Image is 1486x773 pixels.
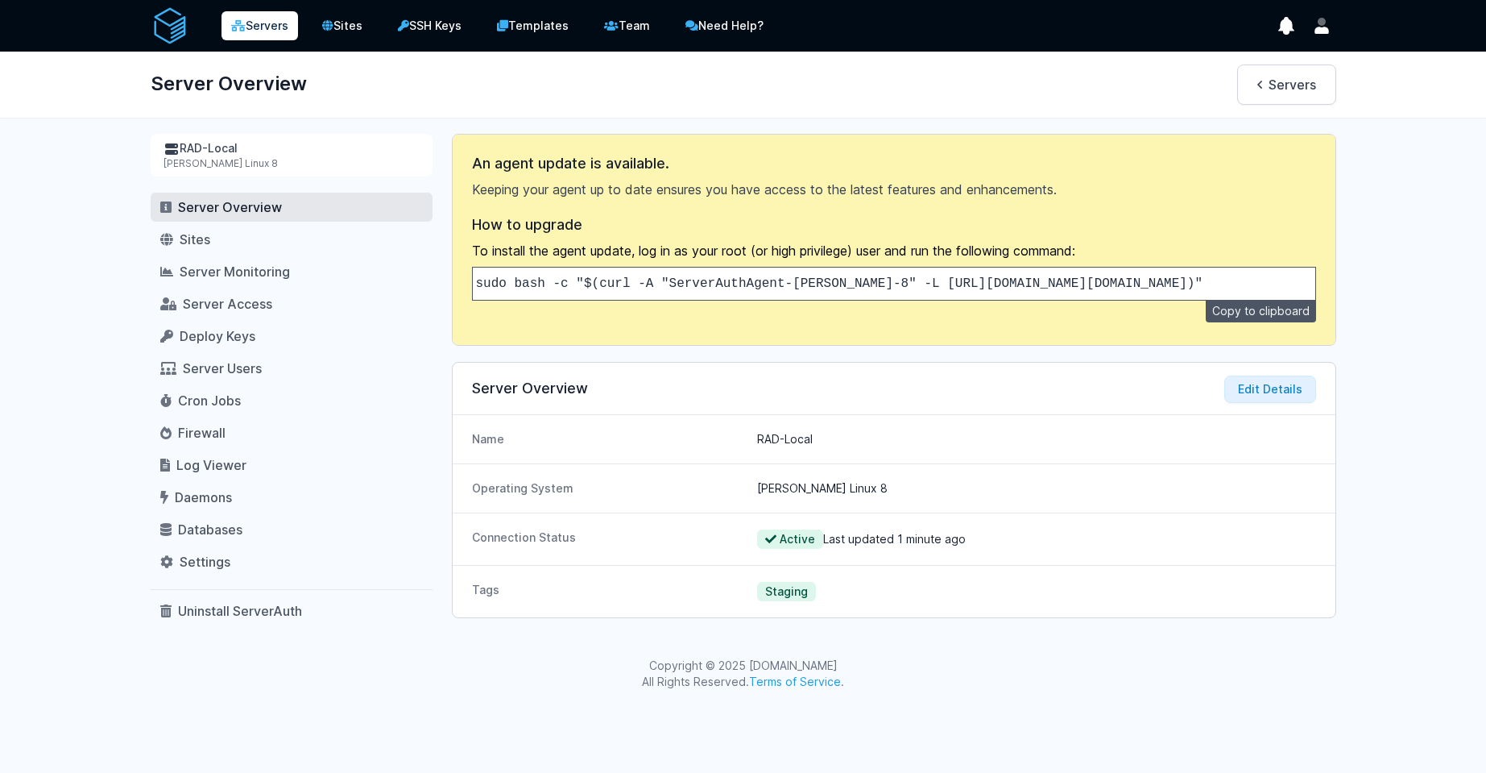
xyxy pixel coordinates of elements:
[472,530,745,549] dt: Connection Status
[180,328,255,344] span: Deploy Keys
[1272,11,1301,40] button: show notifications
[164,157,420,170] div: [PERSON_NAME] Linux 8
[472,241,1316,260] p: To install the agent update, log in as your root (or high privilege) user and run the following c...
[472,215,1316,235] h3: How to upgrade
[151,322,433,351] a: Deploy Keys
[757,530,1315,549] dd: Last updated 1 minute ago
[486,10,580,42] a: Templates
[151,596,433,625] a: Uninstall ServerAuth
[1237,64,1336,105] a: Servers
[472,180,1316,199] p: Keeping your agent up to date ensures you have access to the latest features and enhancements.
[151,225,433,254] a: Sites
[472,154,1316,173] h3: An agent update is available.
[151,64,307,103] h1: Server Overview
[178,603,302,619] span: Uninstall ServerAuth
[757,582,816,601] span: Staging
[164,140,420,157] div: RAD-Local
[151,257,433,286] a: Server Monitoring
[183,296,272,312] span: Server Access
[178,393,241,409] span: Cron Jobs
[178,522,242,538] span: Databases
[183,360,262,376] span: Server Users
[472,431,745,447] dt: Name
[472,582,745,601] dt: Tags
[757,431,1315,447] dd: RAD-Local
[757,530,823,549] span: Active
[1206,300,1316,322] button: Copy to clipboard
[476,276,1203,291] code: sudo bash -c "$(curl -A "ServerAuthAgent-[PERSON_NAME]-8" -L [URL][DOMAIN_NAME][DOMAIN_NAME])"
[180,231,210,247] span: Sites
[151,6,189,45] img: serverAuth logo
[749,675,841,688] a: Terms of Service
[178,199,282,215] span: Server Overview
[387,10,473,42] a: SSH Keys
[176,457,246,473] span: Log Viewer
[151,354,433,383] a: Server Users
[151,451,433,480] a: Log Viewer
[472,379,1316,398] h3: Server Overview
[151,418,433,447] a: Firewall
[151,483,433,512] a: Daemons
[180,264,290,280] span: Server Monitoring
[178,425,226,441] span: Firewall
[221,11,298,40] a: Servers
[593,10,661,42] a: Team
[151,547,433,576] a: Settings
[674,10,775,42] a: Need Help?
[472,480,745,497] dt: Operating System
[1224,376,1316,403] button: Edit Details
[757,480,1315,497] dd: [PERSON_NAME] Linux 8
[180,554,230,570] span: Settings
[151,289,433,318] a: Server Access
[1307,11,1336,40] button: User menu
[175,489,232,505] span: Daemons
[311,10,374,42] a: Sites
[151,193,433,222] a: Server Overview
[151,515,433,544] a: Databases
[151,386,433,415] a: Cron Jobs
